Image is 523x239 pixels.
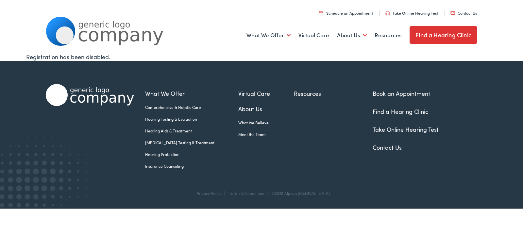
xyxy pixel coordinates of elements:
[145,140,238,145] a: [MEDICAL_DATA] Testing & Treatment
[294,89,345,98] a: Resources
[373,89,430,97] a: Book an Appointment
[238,120,294,126] a: What We Believe
[268,191,330,196] div: ©2025 Alpaca [MEDICAL_DATA]
[373,125,439,133] a: Take Online Hearing Test
[238,104,294,113] a: About Us
[26,52,497,61] div: Registration has been disabled.
[46,84,134,106] img: Alpaca Audiology
[319,10,373,16] a: Schedule an Appointment
[410,26,477,44] a: Find a Hearing Clinic
[373,143,402,151] a: Contact Us
[238,89,294,98] a: Virtual Care
[238,131,294,137] a: Meet the Team
[145,104,238,110] a: Comprehensive & Holistic Care
[145,151,238,157] a: Hearing Protection
[229,190,264,196] a: Terms & Conditions
[450,10,477,16] a: Contact Us
[373,107,428,115] a: Find a Hearing Clinic
[145,116,238,122] a: Hearing Testing & Evaluation
[145,89,238,98] a: What We Offer
[385,11,390,15] img: utility icon
[450,11,455,15] img: utility icon
[298,23,329,47] a: Virtual Care
[246,23,291,47] a: What We Offer
[337,23,367,47] a: About Us
[145,163,238,169] a: Insurance Counseling
[385,10,438,16] a: Take Online Hearing Test
[319,11,323,15] img: utility icon
[375,23,402,47] a: Resources
[145,128,238,134] a: Hearing Aids & Treatment
[197,190,221,196] a: Privacy Policy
